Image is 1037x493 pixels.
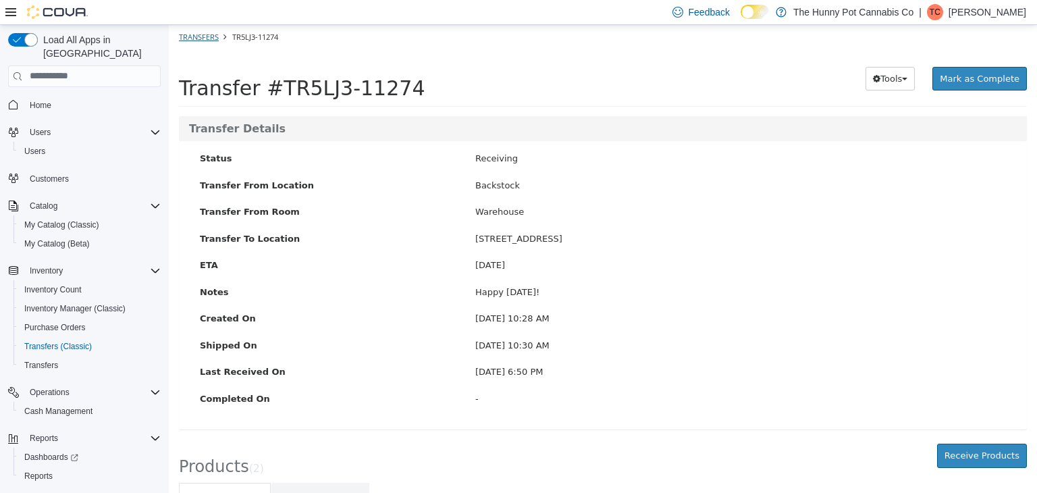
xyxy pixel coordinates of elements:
[10,458,102,486] a: Order Summary
[3,123,166,142] button: Users
[30,387,70,398] span: Operations
[296,180,847,194] div: Warehouse
[19,143,51,159] a: Users
[103,458,201,486] a: Receiving History
[14,234,166,253] button: My Catalog (Beta)
[14,318,166,337] button: Purchase Orders
[19,403,161,419] span: Cash Management
[38,33,161,60] span: Load All Apps in [GEOGRAPHIC_DATA]
[19,449,84,465] a: Dashboards
[19,403,98,419] a: Cash Management
[30,174,69,184] span: Customers
[20,98,848,110] h3: Transfer Details
[24,360,58,371] span: Transfers
[24,430,161,446] span: Reports
[19,468,161,484] span: Reports
[10,7,50,17] a: Transfers
[24,384,75,400] button: Operations
[19,301,131,317] a: Inventory Manager (Classic)
[19,357,63,373] a: Transfers
[19,301,161,317] span: Inventory Manager (Classic)
[919,4,922,20] p: |
[24,97,161,113] span: Home
[296,287,847,301] div: [DATE] 10:28 AM
[296,340,847,354] div: [DATE] 6:50 PM
[689,5,730,19] span: Feedback
[764,42,858,66] button: Mark as Complete
[21,207,296,221] label: Transfer To Location
[84,438,91,450] span: 2
[697,42,746,66] button: Tools
[24,303,126,314] span: Inventory Manager (Classic)
[24,263,161,279] span: Inventory
[24,452,78,463] span: Dashboards
[14,142,166,161] button: Users
[24,471,53,482] span: Reports
[21,314,296,328] label: Shipped On
[19,338,161,355] span: Transfers (Classic)
[768,419,858,443] button: Receive Products
[3,197,166,215] button: Catalog
[19,282,87,298] a: Inventory Count
[24,146,45,157] span: Users
[3,261,166,280] button: Inventory
[10,432,80,451] span: Products
[10,51,256,75] span: Transfer #TR5LJ3-11274
[24,322,86,333] span: Purchase Orders
[21,234,296,247] label: ETA
[793,4,913,20] p: The Hunny Pot Cannabis Co
[30,265,63,276] span: Inventory
[21,287,296,301] label: Created On
[296,261,847,274] div: Happy [DATE]!
[19,217,105,233] a: My Catalog (Classic)
[27,5,88,19] img: Cova
[19,319,91,336] a: Purchase Orders
[24,263,68,279] button: Inventory
[296,367,847,381] div: -
[21,340,296,354] label: Last Received On
[19,468,58,484] a: Reports
[19,217,161,233] span: My Catalog (Classic)
[14,448,166,467] a: Dashboards
[24,124,161,140] span: Users
[21,180,296,194] label: Transfer From Room
[30,201,57,211] span: Catalog
[296,207,847,221] div: [STREET_ADDRESS]
[19,319,161,336] span: Purchase Orders
[712,49,733,59] span: Tools
[14,299,166,318] button: Inventory Manager (Classic)
[24,97,57,113] a: Home
[19,236,161,252] span: My Catalog (Beta)
[14,215,166,234] button: My Catalog (Classic)
[30,433,58,444] span: Reports
[19,236,95,252] a: My Catalog (Beta)
[927,4,943,20] div: Tabatha Cruickshank
[24,341,92,352] span: Transfers (Classic)
[24,198,63,214] button: Catalog
[296,127,847,140] div: Receiving
[21,367,296,381] label: Completed On
[24,170,161,187] span: Customers
[296,234,847,247] div: [DATE]
[24,384,161,400] span: Operations
[24,284,82,295] span: Inventory Count
[24,406,92,417] span: Cash Management
[930,4,940,20] span: TC
[24,171,74,187] a: Customers
[30,127,51,138] span: Users
[19,338,97,355] a: Transfers (Classic)
[19,143,161,159] span: Users
[19,282,161,298] span: Inventory Count
[3,429,166,448] button: Reports
[14,402,166,421] button: Cash Management
[741,5,769,19] input: Dark Mode
[19,449,161,465] span: Dashboards
[24,238,90,249] span: My Catalog (Beta)
[24,198,161,214] span: Catalog
[21,261,296,274] label: Notes
[30,100,51,111] span: Home
[296,314,847,328] div: [DATE] 10:30 AM
[19,357,161,373] span: Transfers
[3,95,166,115] button: Home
